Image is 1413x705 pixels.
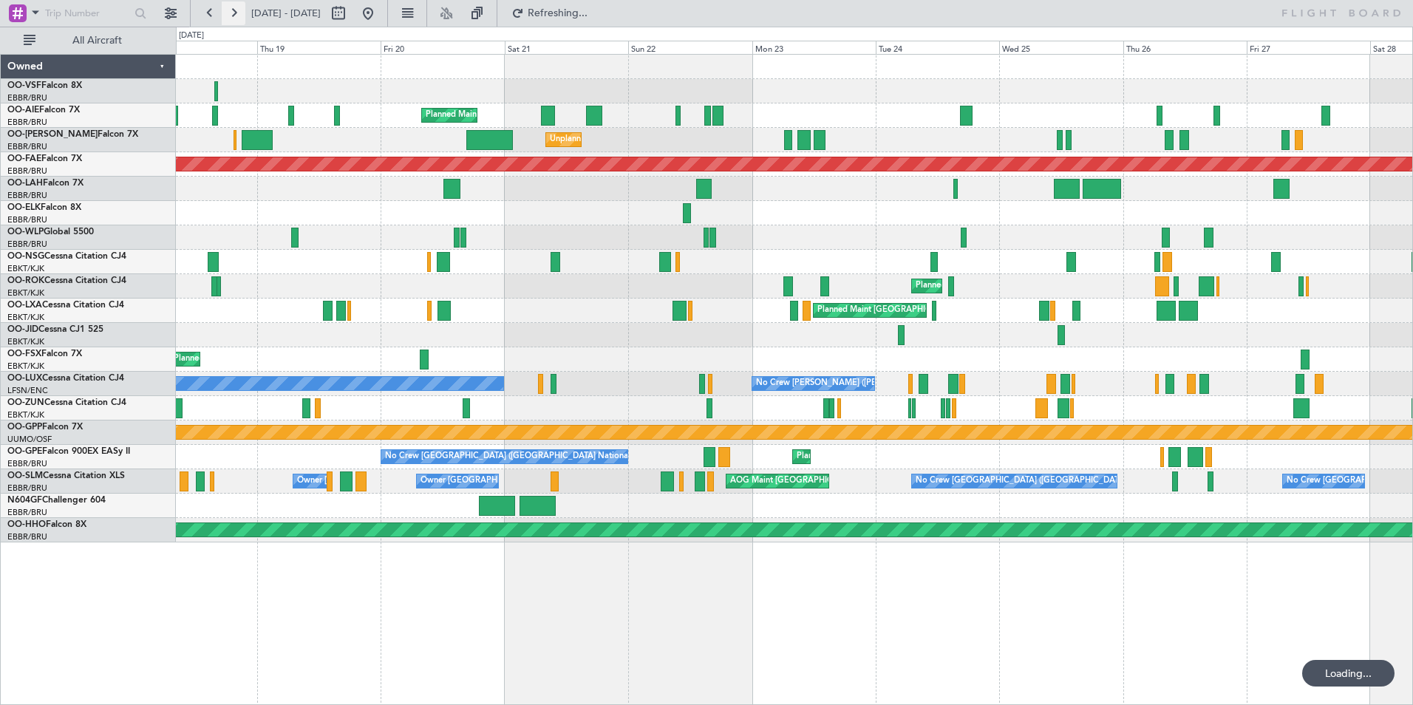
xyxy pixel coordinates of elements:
[7,130,98,139] span: OO-[PERSON_NAME]
[7,239,47,250] a: EBBR/BRU
[421,470,659,492] div: Owner [GEOGRAPHIC_DATA] ([GEOGRAPHIC_DATA] National)
[7,483,47,494] a: EBBR/BRU
[628,41,752,54] div: Sun 22
[7,190,47,201] a: EBBR/BRU
[505,41,628,54] div: Sat 21
[7,312,44,323] a: EBKT/KJK
[7,203,41,212] span: OO-ELK
[7,203,81,212] a: OO-ELKFalcon 8X
[7,374,124,383] a: OO-LUXCessna Citation CJ4
[45,2,130,24] input: Trip Number
[7,531,47,542] a: EBBR/BRU
[7,458,47,469] a: EBBR/BRU
[7,471,125,480] a: OO-SLMCessna Citation XLS
[7,361,44,372] a: EBKT/KJK
[550,129,690,151] div: Unplanned Maint Melsbroek Air Base
[730,470,987,492] div: AOG Maint [GEOGRAPHIC_DATA] ([GEOGRAPHIC_DATA] National)
[916,275,1088,297] div: Planned Maint Kortrijk-[GEOGRAPHIC_DATA]
[297,470,536,492] div: Owner [GEOGRAPHIC_DATA] ([GEOGRAPHIC_DATA] National)
[1302,660,1395,687] div: Loading...
[7,520,86,529] a: OO-HHOFalcon 8X
[7,166,47,177] a: EBBR/BRU
[7,228,94,236] a: OO-WLPGlobal 5500
[7,374,42,383] span: OO-LUX
[385,446,633,468] div: No Crew [GEOGRAPHIC_DATA] ([GEOGRAPHIC_DATA] National)
[527,8,589,18] span: Refreshing...
[426,104,658,126] div: Planned Maint [GEOGRAPHIC_DATA] ([GEOGRAPHIC_DATA])
[38,35,156,46] span: All Aircraft
[7,398,126,407] a: OO-ZUNCessna Citation CJ4
[7,252,126,261] a: OO-NSGCessna Citation CJ4
[7,81,41,90] span: OO-VSF
[179,30,204,42] div: [DATE]
[7,496,42,505] span: N604GF
[752,41,876,54] div: Mon 23
[756,372,933,395] div: No Crew [PERSON_NAME] ([PERSON_NAME])
[876,41,999,54] div: Tue 24
[7,350,82,358] a: OO-FSXFalcon 7X
[7,252,44,261] span: OO-NSG
[7,447,42,456] span: OO-GPE
[7,228,44,236] span: OO-WLP
[7,130,138,139] a: OO-[PERSON_NAME]Falcon 7X
[7,141,47,152] a: EBBR/BRU
[7,106,80,115] a: OO-AIEFalcon 7X
[7,117,47,128] a: EBBR/BRU
[7,154,41,163] span: OO-FAE
[7,263,44,274] a: EBKT/KJK
[7,336,44,347] a: EBKT/KJK
[7,214,47,225] a: EBBR/BRU
[251,7,321,20] span: [DATE] - [DATE]
[817,299,1050,321] div: Planned Maint [GEOGRAPHIC_DATA] ([GEOGRAPHIC_DATA])
[7,287,44,299] a: EBKT/KJK
[505,1,593,25] button: Refreshing...
[257,41,381,54] div: Thu 19
[16,29,160,52] button: All Aircraft
[7,398,44,407] span: OO-ZUN
[7,385,48,396] a: LFSN/ENC
[7,301,42,310] span: OO-LXA
[7,434,52,445] a: UUMO/OSF
[7,179,43,188] span: OO-LAH
[7,423,42,432] span: OO-GPP
[7,179,84,188] a: OO-LAHFalcon 7X
[7,276,44,285] span: OO-ROK
[7,496,106,505] a: N604GFChallenger 604
[134,41,257,54] div: Wed 18
[7,350,41,358] span: OO-FSX
[7,92,47,103] a: EBBR/BRU
[7,276,126,285] a: OO-ROKCessna Citation CJ4
[7,447,130,456] a: OO-GPEFalcon 900EX EASy II
[999,41,1123,54] div: Wed 25
[7,471,43,480] span: OO-SLM
[7,520,46,529] span: OO-HHO
[7,81,82,90] a: OO-VSFFalcon 8X
[7,325,38,334] span: OO-JID
[7,106,39,115] span: OO-AIE
[1247,41,1370,54] div: Fri 27
[381,41,504,54] div: Fri 20
[916,470,1163,492] div: No Crew [GEOGRAPHIC_DATA] ([GEOGRAPHIC_DATA] National)
[7,507,47,518] a: EBBR/BRU
[7,301,124,310] a: OO-LXACessna Citation CJ4
[797,446,1064,468] div: Planned Maint [GEOGRAPHIC_DATA] ([GEOGRAPHIC_DATA] National)
[7,154,82,163] a: OO-FAEFalcon 7X
[1123,41,1247,54] div: Thu 26
[7,325,103,334] a: OO-JIDCessna CJ1 525
[7,409,44,420] a: EBKT/KJK
[7,423,83,432] a: OO-GPPFalcon 7X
